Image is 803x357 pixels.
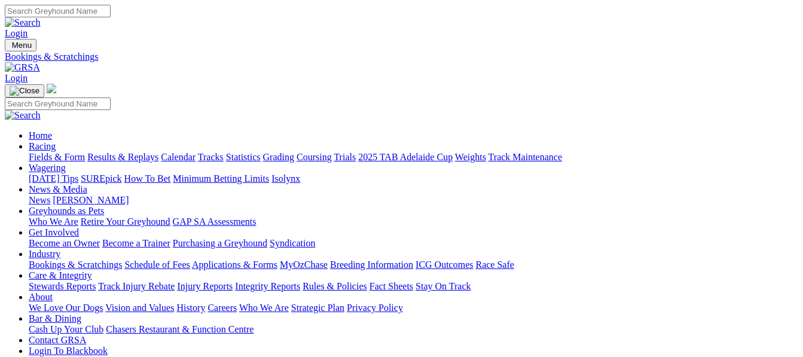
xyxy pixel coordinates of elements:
img: GRSA [5,62,40,73]
a: History [176,303,205,313]
a: Schedule of Fees [124,260,190,270]
a: Industry [29,249,60,259]
div: Industry [29,260,798,270]
a: We Love Our Dogs [29,303,103,313]
img: Search [5,110,41,121]
a: Stay On Track [416,281,471,291]
a: Track Maintenance [488,152,562,162]
div: Get Involved [29,238,798,249]
span: Menu [12,41,32,50]
a: 2025 TAB Adelaide Cup [358,152,453,162]
div: Greyhounds as Pets [29,216,798,227]
a: Coursing [297,152,332,162]
a: Racing [29,141,56,151]
a: Privacy Policy [347,303,403,313]
a: Isolynx [271,173,300,184]
a: Fields & Form [29,152,85,162]
a: Breeding Information [330,260,413,270]
div: Bar & Dining [29,324,798,335]
a: Purchasing a Greyhound [173,238,267,248]
a: Contact GRSA [29,335,86,345]
a: Greyhounds as Pets [29,206,104,216]
a: Track Injury Rebate [98,281,175,291]
a: Strategic Plan [291,303,344,313]
div: About [29,303,798,313]
a: Calendar [161,152,196,162]
a: Become a Trainer [102,238,170,248]
a: Applications & Forms [192,260,277,270]
input: Search [5,97,111,110]
button: Toggle navigation [5,84,44,97]
a: Vision and Values [105,303,174,313]
a: Trials [334,152,356,162]
a: Injury Reports [177,281,233,291]
a: Wagering [29,163,66,173]
a: Who We Are [29,216,78,227]
a: Chasers Restaurant & Function Centre [106,324,254,334]
a: SUREpick [81,173,121,184]
a: Stewards Reports [29,281,96,291]
a: Login [5,73,28,83]
div: Racing [29,152,798,163]
button: Toggle navigation [5,39,36,51]
img: Search [5,17,41,28]
a: Integrity Reports [235,281,300,291]
a: Fact Sheets [370,281,413,291]
a: Cash Up Your Club [29,324,103,334]
a: [DATE] Tips [29,173,78,184]
a: MyOzChase [280,260,328,270]
a: News & Media [29,184,87,194]
a: Race Safe [475,260,514,270]
div: News & Media [29,195,798,206]
div: Care & Integrity [29,281,798,292]
a: Login To Blackbook [29,346,108,356]
a: Careers [207,303,237,313]
a: Tracks [198,152,224,162]
a: Login [5,28,28,38]
a: Bar & Dining [29,313,81,324]
a: [PERSON_NAME] [53,195,129,205]
a: Get Involved [29,227,79,237]
a: Grading [263,152,294,162]
a: Results & Replays [87,152,158,162]
a: News [29,195,50,205]
input: Search [5,5,111,17]
a: Care & Integrity [29,270,92,280]
img: logo-grsa-white.png [47,84,56,93]
a: Syndication [270,238,315,248]
a: Home [29,130,52,141]
a: Who We Are [239,303,289,313]
a: Retire Your Greyhound [81,216,170,227]
a: Weights [455,152,486,162]
a: Minimum Betting Limits [173,173,269,184]
a: Rules & Policies [303,281,367,291]
a: GAP SA Assessments [173,216,257,227]
a: Become an Owner [29,238,100,248]
a: About [29,292,53,302]
a: How To Bet [124,173,171,184]
a: Statistics [226,152,261,162]
div: Wagering [29,173,798,184]
a: ICG Outcomes [416,260,473,270]
a: Bookings & Scratchings [29,260,122,270]
img: Close [10,86,39,96]
a: Bookings & Scratchings [5,51,798,62]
